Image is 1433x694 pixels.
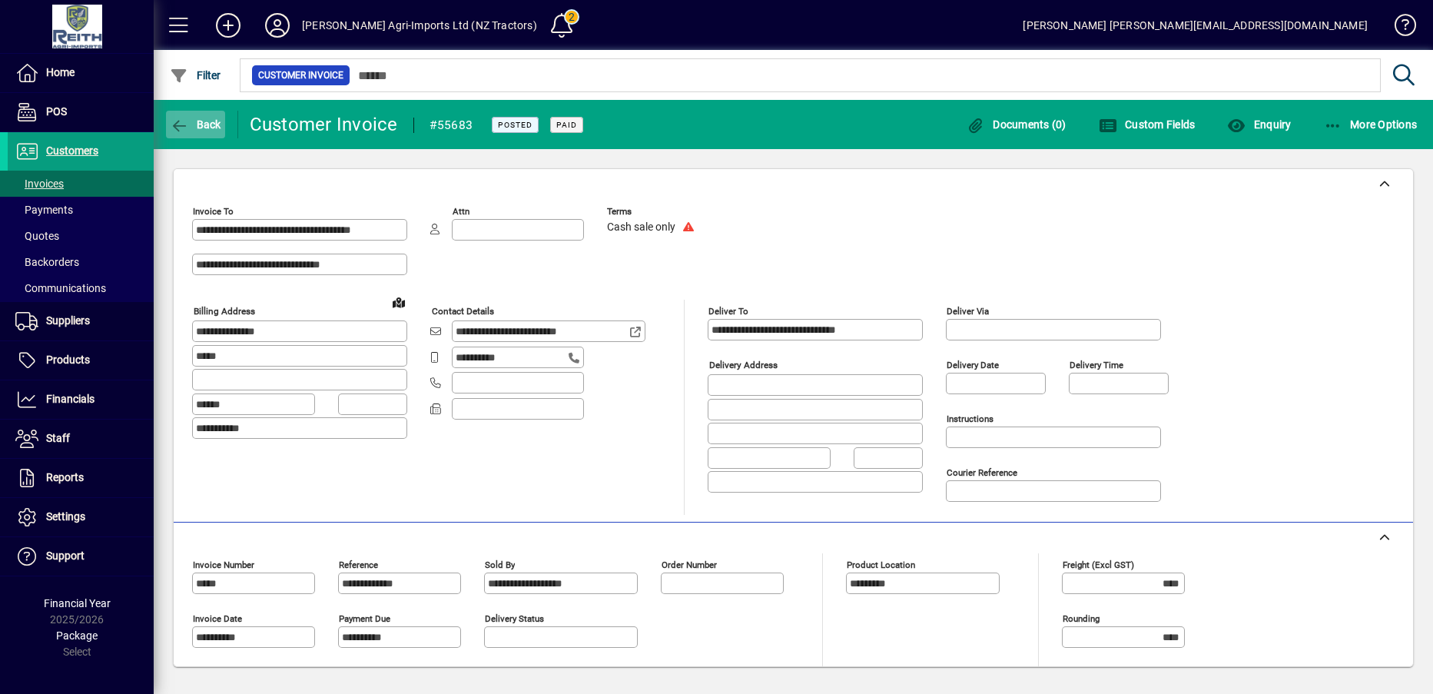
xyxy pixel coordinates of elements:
[8,171,154,197] a: Invoices
[258,68,343,83] span: Customer Invoice
[8,498,154,536] a: Settings
[498,120,532,130] span: Posted
[708,306,748,317] mat-label: Deliver To
[386,290,411,314] a: View on map
[46,471,84,483] span: Reports
[963,111,1070,138] button: Documents (0)
[193,613,242,624] mat-label: Invoice date
[170,69,221,81] span: Filter
[1320,111,1421,138] button: More Options
[662,560,717,570] mat-label: Order number
[46,314,90,327] span: Suppliers
[46,510,85,523] span: Settings
[556,120,577,130] span: Paid
[8,197,154,223] a: Payments
[607,221,675,234] span: Cash sale only
[8,302,154,340] a: Suppliers
[166,111,225,138] button: Back
[8,93,154,131] a: POS
[8,249,154,275] a: Backorders
[1223,111,1295,138] button: Enquiry
[967,118,1066,131] span: Documents (0)
[8,380,154,419] a: Financials
[253,12,302,39] button: Profile
[46,105,67,118] span: POS
[1099,118,1196,131] span: Custom Fields
[1063,560,1134,570] mat-label: Freight (excl GST)
[1070,360,1123,370] mat-label: Delivery time
[947,413,993,424] mat-label: Instructions
[15,256,79,268] span: Backorders
[46,66,75,78] span: Home
[302,13,537,38] div: [PERSON_NAME] Agri-Imports Ltd (NZ Tractors)
[15,230,59,242] span: Quotes
[204,12,253,39] button: Add
[1023,13,1368,38] div: [PERSON_NAME] [PERSON_NAME][EMAIL_ADDRESS][DOMAIN_NAME]
[1095,111,1199,138] button: Custom Fields
[947,467,1017,478] mat-label: Courier Reference
[44,597,111,609] span: Financial Year
[453,206,469,217] mat-label: Attn
[46,354,90,366] span: Products
[485,560,515,570] mat-label: Sold by
[1227,118,1291,131] span: Enquiry
[46,144,98,157] span: Customers
[250,112,398,137] div: Customer Invoice
[166,61,225,89] button: Filter
[947,360,999,370] mat-label: Delivery date
[485,613,544,624] mat-label: Delivery status
[193,206,234,217] mat-label: Invoice To
[1383,3,1414,53] a: Knowledge Base
[46,432,70,444] span: Staff
[607,207,699,217] span: Terms
[8,420,154,458] a: Staff
[430,113,473,138] div: #55683
[170,118,221,131] span: Back
[15,178,64,190] span: Invoices
[8,459,154,497] a: Reports
[947,306,989,317] mat-label: Deliver via
[1063,613,1100,624] mat-label: Rounding
[8,275,154,301] a: Communications
[56,629,98,642] span: Package
[8,54,154,92] a: Home
[339,560,378,570] mat-label: Reference
[1324,118,1418,131] span: More Options
[847,560,915,570] mat-label: Product location
[15,204,73,216] span: Payments
[339,613,390,624] mat-label: Payment due
[193,560,254,570] mat-label: Invoice number
[8,341,154,380] a: Products
[46,393,95,405] span: Financials
[8,223,154,249] a: Quotes
[15,282,106,294] span: Communications
[8,537,154,576] a: Support
[46,550,85,562] span: Support
[154,111,238,138] app-page-header-button: Back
